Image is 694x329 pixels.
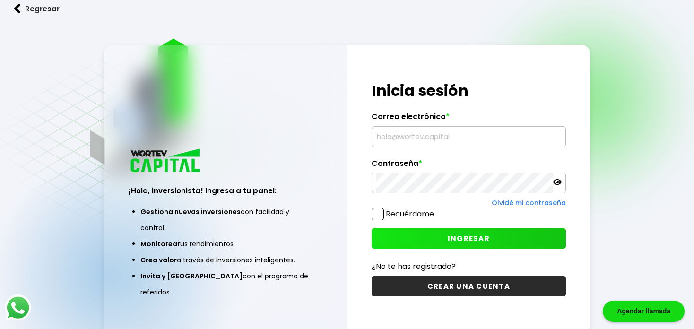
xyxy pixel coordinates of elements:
label: Recuérdame [386,208,434,219]
p: ¿No te has registrado? [372,260,565,272]
span: INGRESAR [448,234,490,243]
div: Agendar llamada [603,301,685,322]
span: Monitorea [140,239,177,249]
a: ¿No te has registrado?CREAR UNA CUENTA [372,260,565,296]
input: hola@wortev.capital [376,127,561,147]
h1: Inicia sesión [372,79,565,102]
li: tus rendimientos. [140,236,311,252]
a: Olvidé mi contraseña [492,198,566,208]
li: a través de inversiones inteligentes. [140,252,311,268]
button: INGRESAR [372,228,565,249]
li: con el programa de referidos. [140,268,311,300]
label: Correo electrónico [372,112,565,126]
span: Invita y [GEOGRAPHIC_DATA] [140,271,243,281]
img: logo_wortev_capital [129,147,203,175]
span: Crea valor [140,255,177,265]
img: flecha izquierda [14,4,21,14]
img: logos_whatsapp-icon.242b2217.svg [5,294,31,321]
span: Gestiona nuevas inversiones [140,207,241,216]
button: CREAR UNA CUENTA [372,276,565,296]
li: con facilidad y control. [140,204,311,236]
h3: ¡Hola, inversionista! Ingresa a tu panel: [129,185,322,196]
label: Contraseña [372,159,565,173]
